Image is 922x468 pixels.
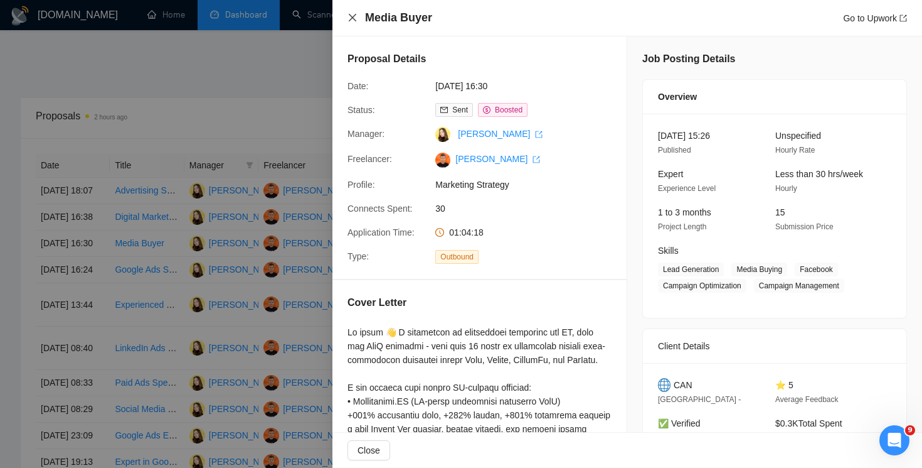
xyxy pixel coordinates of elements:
[775,184,797,193] span: Hourly
[674,378,692,392] span: CAN
[365,10,432,26] h4: Media Buyer
[879,425,909,455] iframe: Intercom live chat
[775,395,839,404] span: Average Feedback
[658,90,697,104] span: Overview
[455,154,540,164] a: [PERSON_NAME] export
[452,106,468,114] span: Sent
[775,207,785,217] span: 15
[754,279,844,293] span: Campaign Management
[347,180,375,190] span: Profile:
[658,146,691,155] span: Published
[533,156,540,163] span: export
[435,178,623,192] span: Marketing Strategy
[458,129,543,139] a: [PERSON_NAME] export
[775,380,793,390] span: ⭐ 5
[658,395,741,404] span: [GEOGRAPHIC_DATA] -
[440,106,448,114] span: mail
[775,418,842,428] span: $0.3K Total Spent
[658,418,701,428] span: ✅ Verified
[658,378,670,392] img: 🌐
[435,79,623,93] span: [DATE] 16:30
[435,250,479,264] span: Outbound
[435,153,450,168] img: c14xhZlC-tuZVDV19vT9PqPao_mWkLBFZtPhMWXnAzD5A78GLaVOfmL__cgNkALhSq
[495,106,522,114] span: Boosted
[775,169,863,179] span: Less than 30 hrs/week
[658,222,706,231] span: Project Length
[899,14,907,22] span: export
[658,131,710,141] span: [DATE] 15:26
[658,329,891,363] div: Client Details
[795,263,838,276] span: Facebook
[347,13,358,23] span: close
[535,131,543,138] span: export
[347,52,426,67] h5: Proposal Details
[347,295,406,310] h5: Cover Letter
[347,154,392,164] span: Freelancer:
[731,263,787,276] span: Media Buying
[347,129,384,139] span: Manager:
[775,146,815,155] span: Hourly Rate
[449,227,484,237] span: 01:04:18
[905,425,915,435] span: 9
[658,279,746,293] span: Campaign Optimization
[347,13,358,23] button: Close
[775,131,821,141] span: Unspecified
[658,207,711,217] span: 1 to 3 months
[347,204,413,214] span: Connects Spent:
[775,222,834,231] span: Submission Price
[658,263,724,276] span: Lead Generation
[347,105,375,115] span: Status:
[658,246,679,256] span: Skills
[347,227,415,237] span: Application Time:
[642,52,735,67] h5: Job Posting Details
[347,81,368,91] span: Date:
[435,228,444,237] span: clock-circle
[347,251,369,261] span: Type:
[347,440,390,460] button: Close
[483,106,490,114] span: dollar
[358,444,380,457] span: Close
[658,184,716,193] span: Experience Level
[435,202,623,215] span: 30
[658,169,683,179] span: Expert
[843,13,907,23] a: Go to Upworkexport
